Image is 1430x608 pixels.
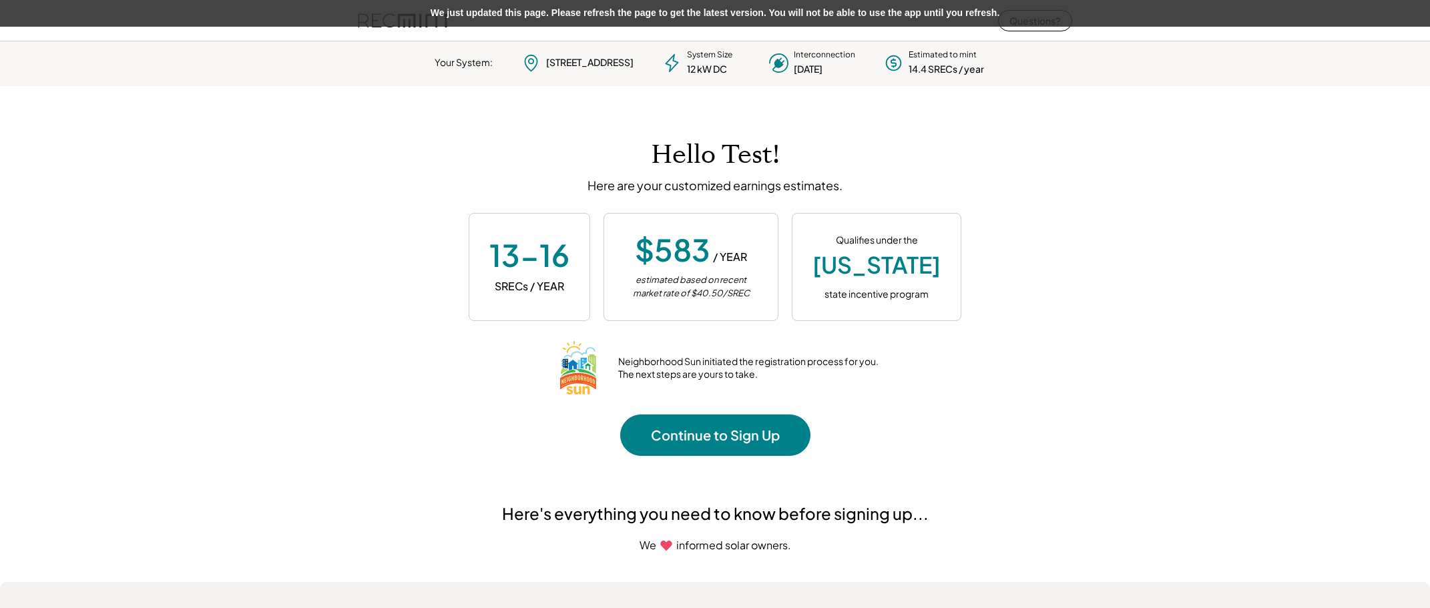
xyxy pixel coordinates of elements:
div: Your System: [435,56,493,69]
div: Neighborhood Sun initiated the registration process for you. The next steps are yours to take. [618,355,879,381]
div: [STREET_ADDRESS] [546,56,634,69]
div: System Size [687,49,732,61]
div: Interconnection [794,49,855,61]
div: Qualifies under the [836,234,918,247]
h1: Hello Test! [651,139,780,171]
div: [US_STATE] [812,252,941,279]
div: [DATE] [794,63,822,76]
div: Here are your customized earnings estimates. [587,178,843,193]
div: SRECs / YEAR [495,279,564,294]
div: Estimated to mint [909,49,977,61]
div: state incentive program [824,286,929,301]
div: Here's everything you need to know before signing up... [502,503,929,525]
div: 12 kW DC [687,63,727,76]
div: / YEAR [713,250,747,264]
div: We [640,538,656,553]
button: Continue to Sign Up [620,414,810,456]
img: neighborhood-sun.svg [551,341,605,394]
div: 13-16 [489,240,569,270]
div: 14.4 SRECs / year [909,63,984,76]
div: estimated based on recent market rate of $40.50/SREC [624,274,758,300]
div: informed solar owners. [676,538,791,553]
div: $583 [635,234,710,264]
